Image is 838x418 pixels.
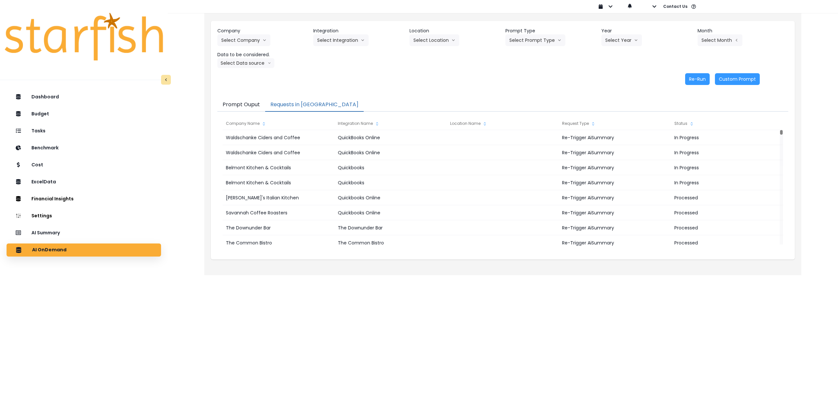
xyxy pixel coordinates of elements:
div: Processed [671,220,783,235]
svg: sort [374,121,380,126]
button: Benchmark [7,142,161,155]
div: Waldschanke Ciders and Coffee [223,145,334,160]
button: Prompt Ouput [217,98,265,112]
div: Re-Trigger AiSummary [559,205,670,220]
header: Year [601,27,692,34]
svg: arrow down line [263,37,266,43]
svg: arrow down line [268,60,271,66]
svg: arrow down line [361,37,365,43]
p: ExcelData [31,179,56,185]
button: Select Locationarrow down line [410,34,459,46]
div: The Downunder Bar [223,220,334,235]
button: AI OnDemand [7,243,161,257]
div: Request Type [559,117,670,130]
div: Quickbooks Online [335,190,446,205]
svg: sort [689,121,694,126]
p: Tasks [31,128,46,134]
div: Processed [671,235,783,250]
button: Select Yeararrow down line [601,34,642,46]
div: Belmont Kitchen & Cocktails [223,175,334,190]
div: Re-Trigger AiSummary [559,235,670,250]
button: Re-Run [685,73,710,85]
button: AI Summary [7,226,161,240]
svg: sort [261,121,266,126]
p: AI Summary [31,230,60,236]
div: Processed [671,205,783,220]
header: Integration [313,27,404,34]
p: Budget [31,111,49,117]
div: Integration Name [335,117,446,130]
div: Location Name [447,117,558,130]
button: ExcelData [7,176,161,189]
div: Quickbooks [335,175,446,190]
div: Quickbooks Online [335,205,446,220]
header: Location [410,27,500,34]
div: [PERSON_NAME]'s Italian Kitchen [223,190,334,205]
div: In Progress [671,175,783,190]
header: Company [217,27,308,34]
div: Re-Trigger AiSummary [559,220,670,235]
div: Re-Trigger AiSummary [559,175,670,190]
header: Month [698,27,788,34]
svg: arrow down line [634,37,638,43]
div: In Progress [671,130,783,145]
div: Processed [671,190,783,205]
div: In Progress [671,160,783,175]
div: QuickBooks Online [335,130,446,145]
p: AI OnDemand [32,247,66,253]
div: Re-Trigger AiSummary [559,190,670,205]
div: Company Name [223,117,334,130]
header: Data to be considered. [217,51,308,58]
svg: arrow down line [451,37,455,43]
div: Re-Trigger AiSummary [559,130,670,145]
div: The Common Bistro [223,235,334,250]
p: Dashboard [31,94,59,100]
button: Dashboard [7,91,161,104]
button: Select Companyarrow down line [217,34,270,46]
svg: sort [482,121,487,126]
button: Select Integrationarrow down line [313,34,369,46]
div: Savannah Coffee Roasters [223,205,334,220]
div: QuickBooks Online [335,145,446,160]
button: Custom Prompt [715,73,760,85]
button: Budget [7,108,161,121]
svg: sort [591,121,596,126]
button: Select Montharrow left line [698,34,742,46]
p: Benchmark [31,145,59,151]
button: Select Prompt Typearrow down line [505,34,565,46]
button: Financial Insights [7,192,161,206]
svg: arrow left line [735,37,738,43]
button: Select Data sourcearrow down line [217,58,274,68]
div: Status [671,117,783,130]
div: Waldschanke Ciders and Coffee [223,130,334,145]
div: The Downunder Bar [335,220,446,235]
button: Settings [7,209,161,223]
div: Quickbooks [335,160,446,175]
div: The Common Bistro [335,235,446,250]
div: Re-Trigger AiSummary [559,160,670,175]
svg: arrow down line [557,37,561,43]
button: Cost [7,159,161,172]
button: Tasks [7,125,161,138]
header: Prompt Type [505,27,596,34]
button: Requests in [GEOGRAPHIC_DATA] [265,98,364,112]
p: Cost [31,162,43,168]
div: Re-Trigger AiSummary [559,145,670,160]
div: Belmont Kitchen & Cocktails [223,160,334,175]
div: In Progress [671,145,783,160]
